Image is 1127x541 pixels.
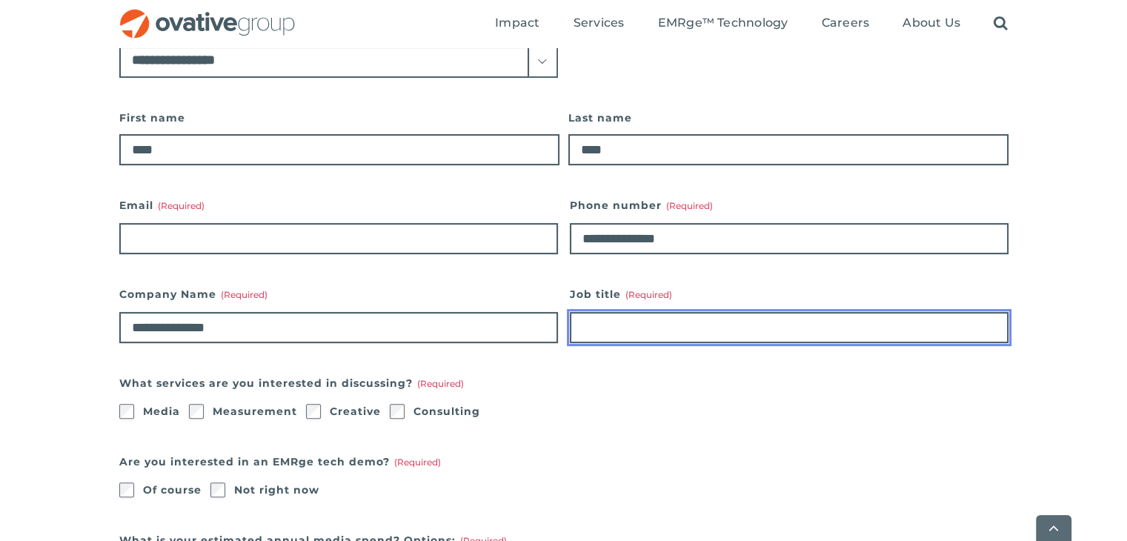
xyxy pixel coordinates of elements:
span: EMRge™ Technology [657,16,788,30]
span: Services [574,16,625,30]
a: OG_Full_horizontal_RGB [119,7,296,21]
legend: Are you interested in an EMRge tech demo? [119,451,441,472]
label: Measurement [213,401,297,422]
label: Last name [568,107,1008,128]
label: Media [143,401,180,422]
span: About Us [902,16,960,30]
span: (Required) [417,378,464,389]
span: (Required) [625,289,672,300]
label: First name [119,107,559,128]
span: Careers [822,16,870,30]
a: Services [574,16,625,32]
label: Consulting [413,401,480,422]
span: (Required) [158,200,205,211]
label: Job title [570,284,1008,305]
span: (Required) [394,457,441,468]
legend: What services are you interested in discussing? [119,373,464,394]
label: Email [119,195,558,216]
a: About Us [902,16,960,32]
a: Search [994,16,1008,32]
label: Creative [330,401,381,422]
label: Not right now [234,479,319,500]
label: Company Name [119,284,558,305]
span: (Required) [666,200,713,211]
a: Impact [495,16,539,32]
label: Of course [143,479,202,500]
a: Careers [822,16,870,32]
label: Phone number [570,195,1008,216]
span: Impact [495,16,539,30]
a: EMRge™ Technology [657,16,788,32]
span: (Required) [221,289,267,300]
